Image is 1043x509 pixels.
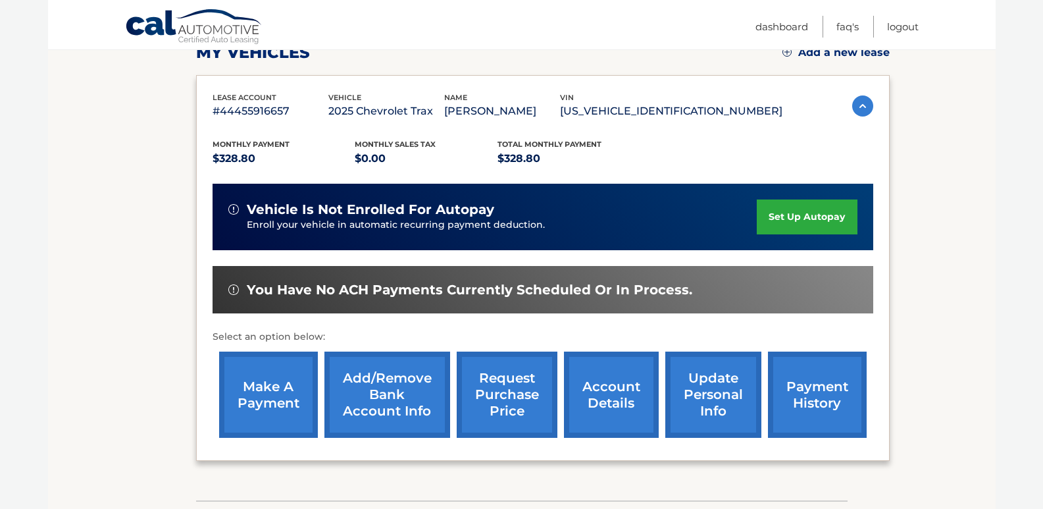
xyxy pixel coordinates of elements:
a: Logout [887,16,919,38]
a: Add/Remove bank account info [324,352,450,438]
a: Add a new lease [782,46,890,59]
span: name [444,93,467,102]
img: alert-white.svg [228,204,239,215]
span: vehicle is not enrolled for autopay [247,201,494,218]
p: $328.80 [213,149,355,168]
a: update personal info [665,352,761,438]
a: FAQ's [836,16,859,38]
span: Monthly sales Tax [355,140,436,149]
a: Dashboard [755,16,808,38]
span: lease account [213,93,276,102]
img: add.svg [782,47,792,57]
span: vehicle [328,93,361,102]
a: Cal Automotive [125,9,263,47]
img: alert-white.svg [228,284,239,295]
h2: my vehicles [196,43,310,63]
p: Select an option below: [213,329,873,345]
span: Monthly Payment [213,140,290,149]
p: $328.80 [497,149,640,168]
p: 2025 Chevrolet Trax [328,102,444,121]
img: accordion-active.svg [852,95,873,117]
a: set up autopay [757,200,857,234]
a: make a payment [219,352,318,438]
a: account details [564,352,659,438]
a: request purchase price [457,352,557,438]
p: $0.00 [355,149,497,168]
span: You have no ACH payments currently scheduled or in process. [247,282,692,298]
span: vin [560,93,574,102]
a: payment history [768,352,867,438]
p: [PERSON_NAME] [444,102,560,121]
span: Total Monthly Payment [497,140,601,149]
p: Enroll your vehicle in automatic recurring payment deduction. [247,218,757,232]
p: #44455916657 [213,102,328,121]
p: [US_VEHICLE_IDENTIFICATION_NUMBER] [560,102,782,121]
